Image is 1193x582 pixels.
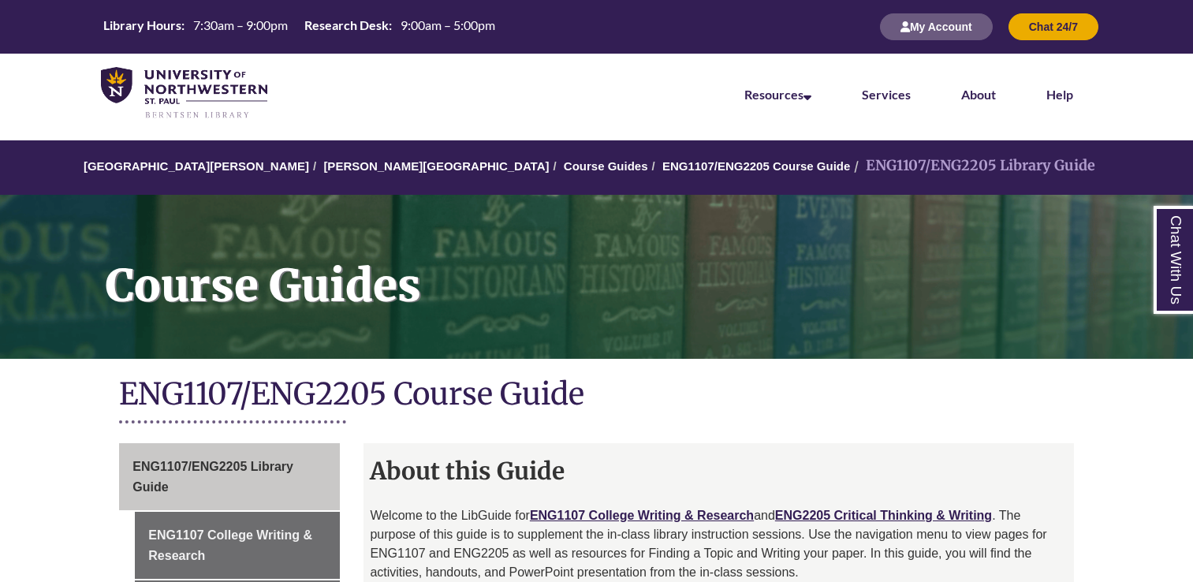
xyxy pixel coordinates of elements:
[775,509,992,522] a: ENG2205 Critical Thinking & Writing
[530,509,754,522] a: ENG1107 College Writing & Research
[662,159,850,173] a: ENG1107/ENG2205 Course Guide
[961,87,996,102] a: About
[84,159,309,173] a: [GEOGRAPHIC_DATA][PERSON_NAME]
[880,13,993,40] button: My Account
[401,17,495,32] span: 9:00am – 5:00pm
[744,87,811,102] a: Resources
[850,155,1095,177] li: ENG1107/ENG2205 Library Guide
[193,17,288,32] span: 7:30am – 9:00pm
[97,17,501,38] a: Hours Today
[880,20,993,33] a: My Account
[862,87,911,102] a: Services
[119,443,340,510] a: ENG1107/ENG2205 Library Guide
[97,17,501,36] table: Hours Today
[88,195,1193,338] h1: Course Guides
[370,506,1067,582] p: Welcome to the LibGuide for and . The purpose of this guide is to supplement the in-class library...
[97,17,187,34] th: Library Hours:
[1046,87,1073,102] a: Help
[1008,20,1098,33] a: Chat 24/7
[1008,13,1098,40] button: Chat 24/7
[132,460,293,494] span: ENG1107/ENG2205 Library Guide
[101,67,267,120] img: UNWSP Library Logo
[298,17,394,34] th: Research Desk:
[135,512,340,579] a: ENG1107 College Writing & Research
[363,451,1073,491] h2: About this Guide
[323,159,549,173] a: [PERSON_NAME][GEOGRAPHIC_DATA]
[119,375,1073,416] h1: ENG1107/ENG2205 Course Guide
[564,159,648,173] a: Course Guides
